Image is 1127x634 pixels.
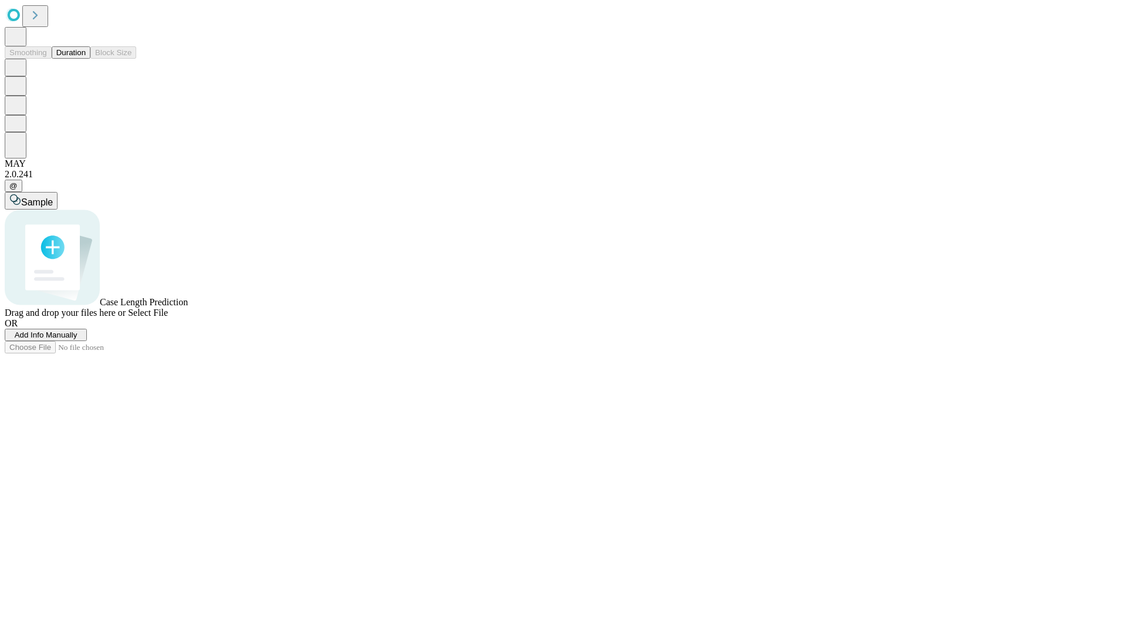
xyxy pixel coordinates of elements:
[21,197,53,207] span: Sample
[5,158,1122,169] div: MAY
[15,331,77,339] span: Add Info Manually
[9,181,18,190] span: @
[128,308,168,318] span: Select File
[52,46,90,59] button: Duration
[5,46,52,59] button: Smoothing
[5,318,18,328] span: OR
[100,297,188,307] span: Case Length Prediction
[90,46,136,59] button: Block Size
[5,169,1122,180] div: 2.0.241
[5,308,126,318] span: Drag and drop your files here or
[5,180,22,192] button: @
[5,192,58,210] button: Sample
[5,329,87,341] button: Add Info Manually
